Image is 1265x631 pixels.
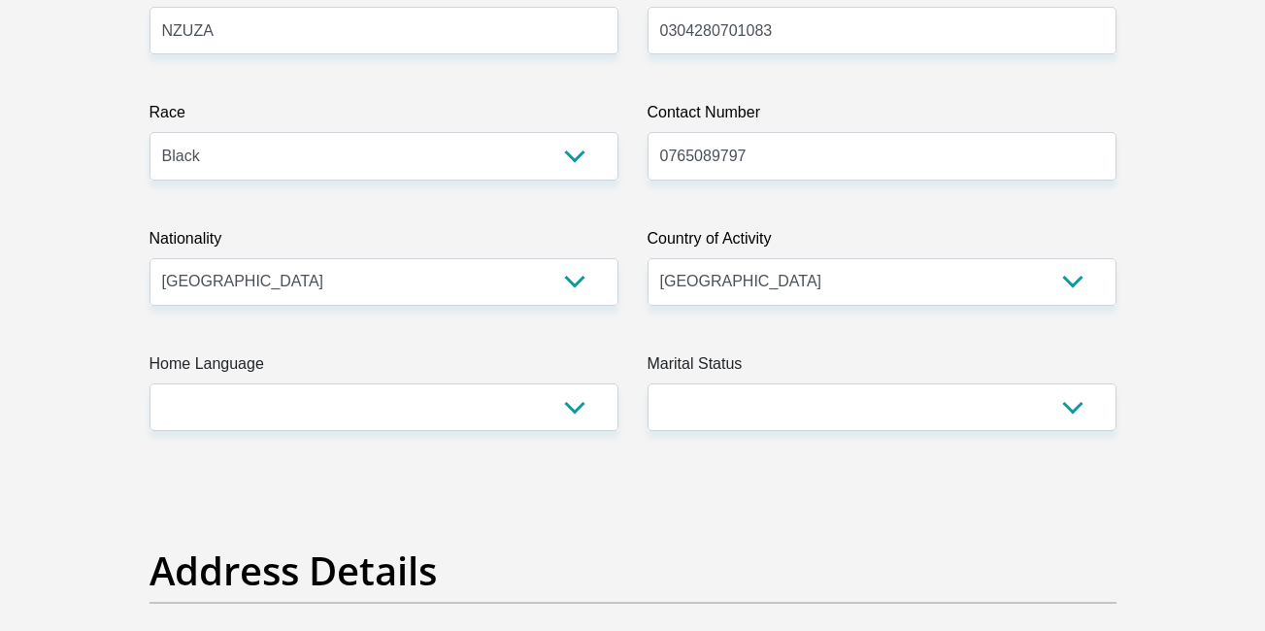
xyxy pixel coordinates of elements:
label: Nationality [150,227,618,258]
h2: Address Details [150,548,1116,594]
label: Marital Status [648,352,1116,383]
input: Contact Number [648,132,1116,180]
label: Country of Activity [648,227,1116,258]
label: Contact Number [648,101,1116,132]
label: Home Language [150,352,618,383]
input: Surname [150,7,618,54]
label: Race [150,101,618,132]
input: ID Number [648,7,1116,54]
